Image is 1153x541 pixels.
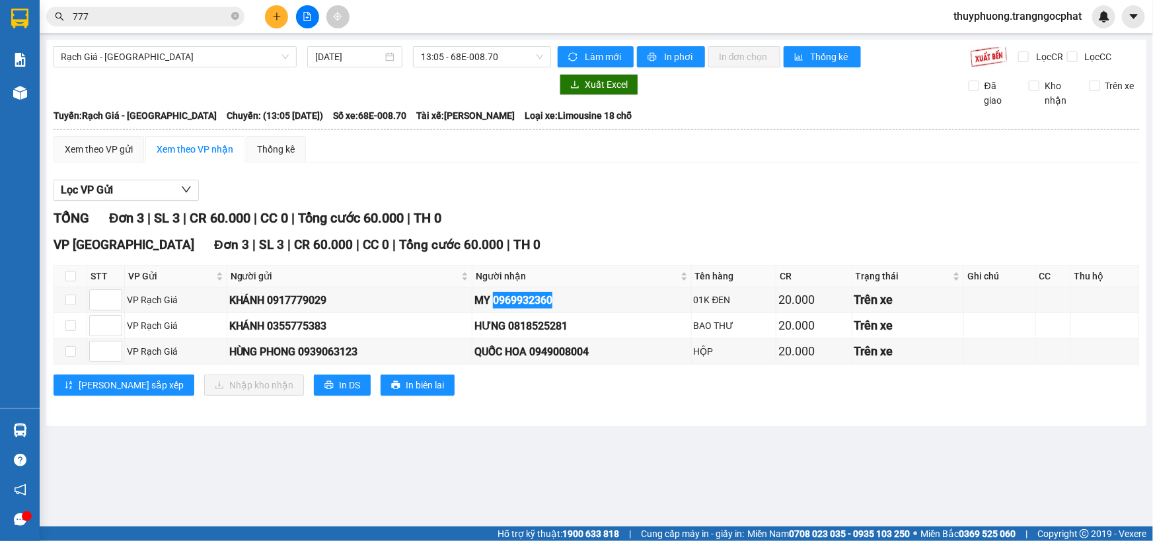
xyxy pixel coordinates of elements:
[747,526,910,541] span: Miền Nam
[314,375,371,396] button: printerIn DS
[920,526,1016,541] span: Miền Bắc
[664,50,694,64] span: In phơi
[147,210,151,226] span: |
[254,210,257,226] span: |
[970,46,1008,67] img: 9k=
[854,291,961,309] div: Trên xe
[392,237,396,252] span: |
[778,291,849,309] div: 20.000
[363,237,389,252] span: CC 0
[14,454,26,466] span: question-circle
[231,269,459,283] span: Người gửi
[13,423,27,437] img: warehouse-icon
[214,237,249,252] span: Đơn 3
[943,8,1092,24] span: thuyphuong.trangngocphat
[259,237,284,252] span: SL 3
[913,531,917,536] span: ⚪️
[265,5,288,28] button: plus
[54,237,194,252] span: VP [GEOGRAPHIC_DATA]
[294,237,353,252] span: CR 60.000
[778,316,849,335] div: 20.000
[13,86,27,100] img: warehouse-icon
[324,380,334,391] span: printer
[204,375,304,396] button: downloadNhập kho nhận
[474,292,688,308] div: MY 0969932360
[570,80,579,90] span: download
[1039,79,1079,108] span: Kho nhận
[125,313,227,339] td: VP Rạch Giá
[391,380,400,391] span: printer
[694,344,774,359] div: HỘP
[183,210,186,226] span: |
[854,316,961,335] div: Trên xe
[641,526,744,541] span: Cung cấp máy in - giấy in:
[1080,50,1114,64] span: Lọc CC
[257,142,295,157] div: Thống kê
[407,210,410,226] span: |
[87,266,125,287] th: STT
[381,375,455,396] button: printerIn biên lai
[272,12,281,21] span: plus
[231,11,239,23] span: close-circle
[1128,11,1140,22] span: caret-down
[125,287,227,313] td: VP Rạch Giá
[568,52,579,63] span: sync
[252,237,256,252] span: |
[54,210,89,226] span: TỔNG
[303,12,312,21] span: file-add
[979,79,1019,108] span: Đã giao
[1098,11,1110,22] img: icon-new-feature
[558,46,634,67] button: syncLàm mới
[513,237,540,252] span: TH 0
[694,318,774,333] div: BAO THƯ
[692,266,777,287] th: Tên hàng
[784,46,861,67] button: bar-chartThống kê
[125,339,227,365] td: VP Rạch Giá
[708,46,780,67] button: In đơn chọn
[525,108,632,123] span: Loại xe: Limousine 18 chỗ
[14,484,26,496] span: notification
[54,375,194,396] button: sort-ascending[PERSON_NAME] sắp xếp
[157,142,233,157] div: Xem theo VP nhận
[648,52,659,63] span: printer
[326,5,350,28] button: aim
[229,292,470,308] div: KHÁNH 0917779029
[154,210,180,226] span: SL 3
[73,9,229,24] input: Tìm tên, số ĐT hoặc mã đơn
[260,210,288,226] span: CC 0
[315,50,383,64] input: 15/10/2025
[414,210,441,226] span: TH 0
[55,12,64,21] span: search
[54,180,199,201] button: Lọc VP Gửi
[416,108,515,123] span: Tài xế: [PERSON_NAME]
[1025,526,1027,541] span: |
[231,12,239,20] span: close-circle
[11,9,28,28] img: logo-vxr
[476,269,677,283] span: Người nhận
[339,378,360,392] span: In DS
[229,318,470,334] div: KHÁNH 0355775383
[399,237,503,252] span: Tổng cước 60.000
[54,110,217,121] b: Tuyến: Rạch Giá - [GEOGRAPHIC_DATA]
[629,526,631,541] span: |
[127,318,225,333] div: VP Rạch Giá
[560,74,638,95] button: downloadXuất Excel
[854,342,961,361] div: Trên xe
[507,237,510,252] span: |
[585,50,623,64] span: Làm mới
[1071,266,1139,287] th: Thu hộ
[128,269,213,283] span: VP Gửi
[291,210,295,226] span: |
[13,53,27,67] img: solution-icon
[229,343,470,360] div: HÙNG PHONG 0939063123
[181,184,192,195] span: down
[333,108,406,123] span: Số xe: 68E-008.70
[79,378,184,392] span: [PERSON_NAME] sắp xếp
[637,46,705,67] button: printerIn phơi
[356,237,359,252] span: |
[421,47,543,67] span: 13:05 - 68E-008.70
[14,513,26,526] span: message
[65,142,133,157] div: Xem theo VP gửi
[694,293,774,307] div: 01K ĐEN
[794,52,805,63] span: bar-chart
